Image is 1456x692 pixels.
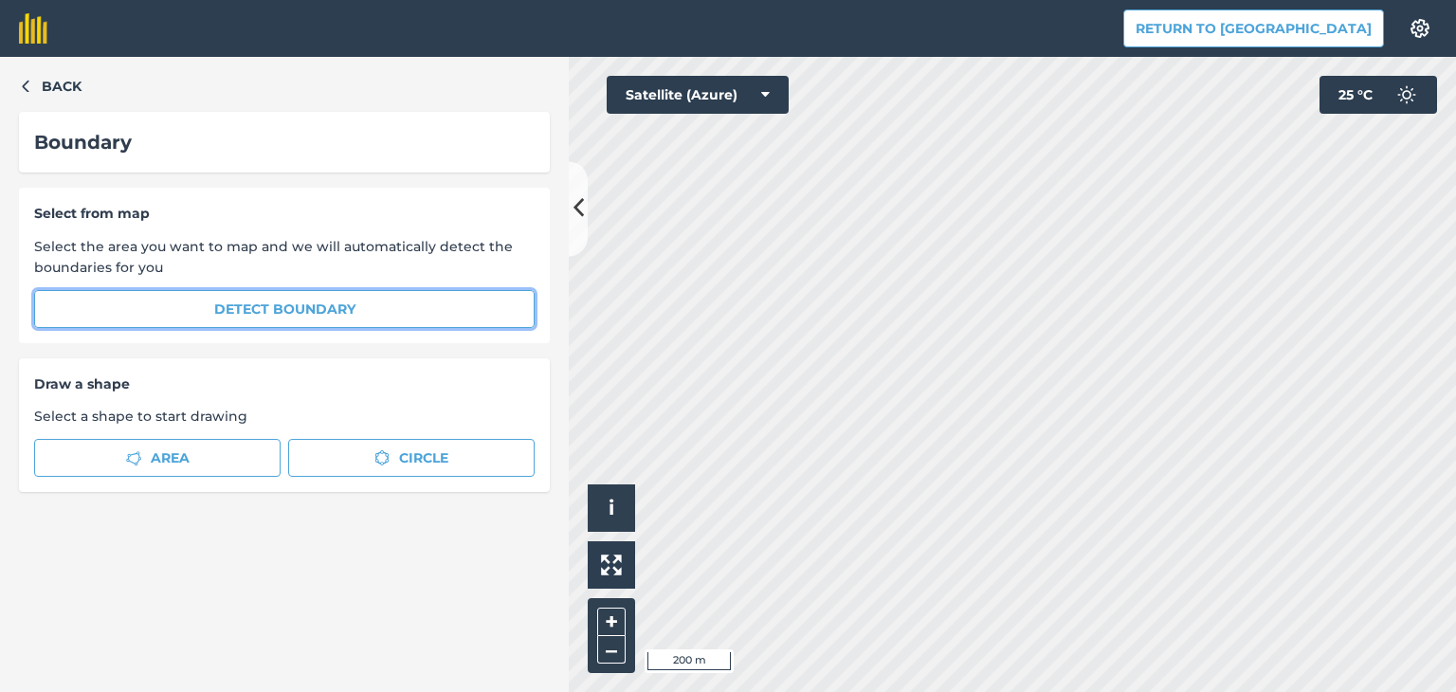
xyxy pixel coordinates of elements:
[1123,9,1384,47] button: Return to [GEOGRAPHIC_DATA]
[1338,76,1373,114] span: 25 ° C
[597,608,626,636] button: +
[609,496,614,519] span: i
[151,447,190,468] span: Area
[34,203,535,224] span: Select from map
[34,236,535,279] span: Select the area you want to map and we will automatically detect the boundaries for you
[19,76,82,97] button: Back
[1319,76,1437,114] button: 25 °C
[597,636,626,664] button: –
[34,127,535,157] div: Boundary
[34,439,281,477] button: Area
[19,13,47,44] img: fieldmargin Logo
[399,447,448,468] span: Circle
[288,439,535,477] button: Circle
[607,76,789,114] button: Satellite (Azure)
[1409,19,1431,38] img: A cog icon
[42,76,82,97] span: Back
[601,555,622,575] img: Four arrows, one pointing top left, one top right, one bottom right and the last bottom left
[588,484,635,532] button: i
[1388,76,1426,114] img: svg+xml;base64,PD94bWwgdmVyc2lvbj0iMS4wIiBlbmNvZGluZz0idXRmLTgiPz4KPCEtLSBHZW5lcmF0b3I6IEFkb2JlIE...
[34,290,535,328] button: Detect boundary
[34,373,535,394] span: Draw a shape
[34,406,535,427] span: Select a shape to start drawing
